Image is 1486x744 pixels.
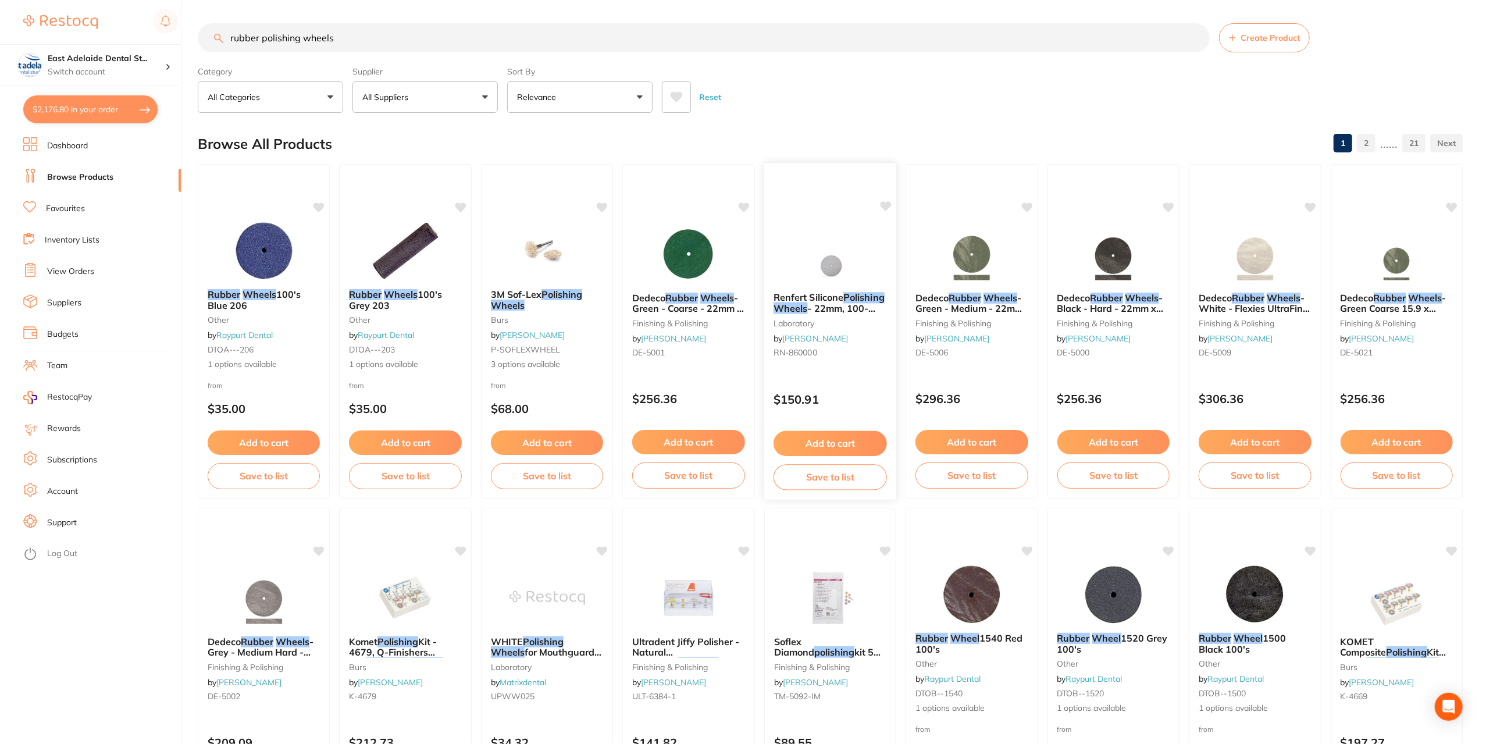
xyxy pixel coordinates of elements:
[18,54,41,77] img: East Adelaide Dental Studio
[47,360,67,372] a: Team
[409,657,443,669] em: Wheels
[226,222,302,280] img: Rubber Wheels 100's Blue 206
[774,663,886,672] small: finishing & polishing
[491,300,525,311] em: Wheels
[774,636,886,658] b: Soflex Diamond polishing kit 5 beige 5 pink wheels 1mandrel
[934,565,1010,624] img: Rubber Wheel 1540 Red 100's
[1380,137,1398,150] p: ......
[1349,677,1414,688] a: [PERSON_NAME]
[915,292,1023,325] span: - Green - Medium - 22mm x 3.1mm, 100-Pack
[1091,292,1123,304] em: Rubber
[1066,674,1122,684] a: Raypurt Dental
[208,663,320,672] small: finishing & polishing
[208,289,240,300] em: Rubber
[678,657,719,669] em: Polishing
[774,292,887,314] b: Renfert Silicone Polishing Wheels - 22mm, 100-Pack
[1199,632,1286,654] span: 1500 Black 100's
[632,636,744,658] b: Ultradent Jiffy Polisher - Natural Composite Polishing Kit - RA - Wheels and Occlusal Twirls, 4-P...
[349,289,461,311] b: Rubber Wheels 100's Grey 203
[349,677,423,688] span: by
[915,632,948,644] em: Rubber
[1199,462,1311,488] button: Save to list
[1341,636,1387,658] span: KOMET Composite
[1341,663,1453,672] small: burs
[349,344,395,355] span: DTOA---203
[541,289,582,300] em: Polishing
[491,430,603,455] button: Add to cart
[23,391,37,404] img: RestocqPay
[47,329,79,340] a: Budgets
[1199,333,1273,344] span: by
[1057,688,1104,699] span: DTOB--1520
[491,646,525,658] em: Wheels
[208,381,223,390] span: from
[1435,693,1463,721] div: Open Intercom Messenger
[1341,333,1414,344] span: by
[915,333,989,344] span: by
[46,203,85,215] a: Favourites
[1341,430,1453,454] button: Add to cart
[1387,646,1427,658] em: Polishing
[915,430,1028,454] button: Add to cart
[915,633,1028,654] b: Rubber Wheel 1540 Red 100's
[782,333,848,344] a: [PERSON_NAME]
[1341,691,1368,702] span: K-4669
[491,359,603,371] span: 3 options available
[349,691,376,702] span: K-4679
[632,430,744,454] button: Add to cart
[1341,293,1453,314] b: Dedeco Rubber Wheels - Green Coarse 15.9 x 1.6mm, 100-Pack
[1341,292,1374,304] span: Dedeco
[814,646,854,658] em: polishing
[632,293,744,314] b: Dedeco Rubber Wheels - Green - Coarse - 22mm x 3.1mm, 100-Pack
[1057,292,1091,304] span: Dedeco
[1199,688,1246,699] span: DTOB--1500
[1057,674,1122,684] span: by
[1075,225,1151,283] img: Dedeco Rubber Wheels - Black - Hard - 22mm x 3.1mm, 100-Pack
[47,423,81,435] a: Rewards
[774,302,876,325] span: - 22mm, 100-Pack
[1199,292,1310,336] span: - White - Flexies UltraFine - 22mm x3.1mm, 100-Pack
[632,691,676,702] span: ULT-6384-1
[491,636,603,658] b: WHITE Polishing Wheels for Mouthguards (10)
[1374,292,1406,304] em: Rubber
[774,291,843,303] span: Renfert Silicone
[377,636,418,647] em: Polishing
[1217,225,1293,283] img: Dedeco Rubber Wheels - White - Flexies UltraFine - 22mm x3.1mm, 100-Pack
[1199,703,1311,714] span: 1 options available
[774,677,848,688] span: by
[1199,319,1311,328] small: finishing & polishing
[23,95,158,123] button: $2,176.80 in your order
[632,462,744,488] button: Save to list
[632,333,706,344] span: by
[1066,333,1131,344] a: [PERSON_NAME]
[1409,292,1442,304] em: Wheels
[48,66,165,78] p: Switch account
[1199,674,1264,684] span: by
[1125,292,1159,304] em: Wheels
[491,289,541,300] span: 3M Sof-Lex
[23,391,92,404] a: RestocqPay
[915,462,1028,488] button: Save to list
[491,646,601,668] span: for Mouthguards (10)
[507,81,653,113] button: Relevance
[509,569,585,627] img: WHITE Polishing Wheels for Mouthguards (10)
[1057,319,1170,328] small: finishing & polishing
[915,319,1028,328] small: finishing & polishing
[243,289,276,300] em: Wheels
[216,677,281,688] a: [PERSON_NAME]
[924,674,981,684] a: Raypurt Dental
[632,677,706,688] span: by
[1057,632,1090,644] em: Rubber
[774,302,808,314] em: Wheels
[47,140,88,152] a: Dashboard
[384,289,418,300] em: Wheels
[1207,333,1273,344] a: [PERSON_NAME]
[696,81,725,113] button: Reset
[1199,632,1231,644] em: Rubber
[1057,703,1170,714] span: 1 options available
[1341,347,1373,358] span: DE-5021
[208,289,301,311] span: 100's Blue 206
[1341,292,1446,325] span: - Green Coarse 15.9 x 1.6mm, 100-Pack
[45,234,99,246] a: Inventory Lists
[1359,225,1434,283] img: Dedeco Rubber Wheels - Green Coarse 15.9 x 1.6mm, 100-Pack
